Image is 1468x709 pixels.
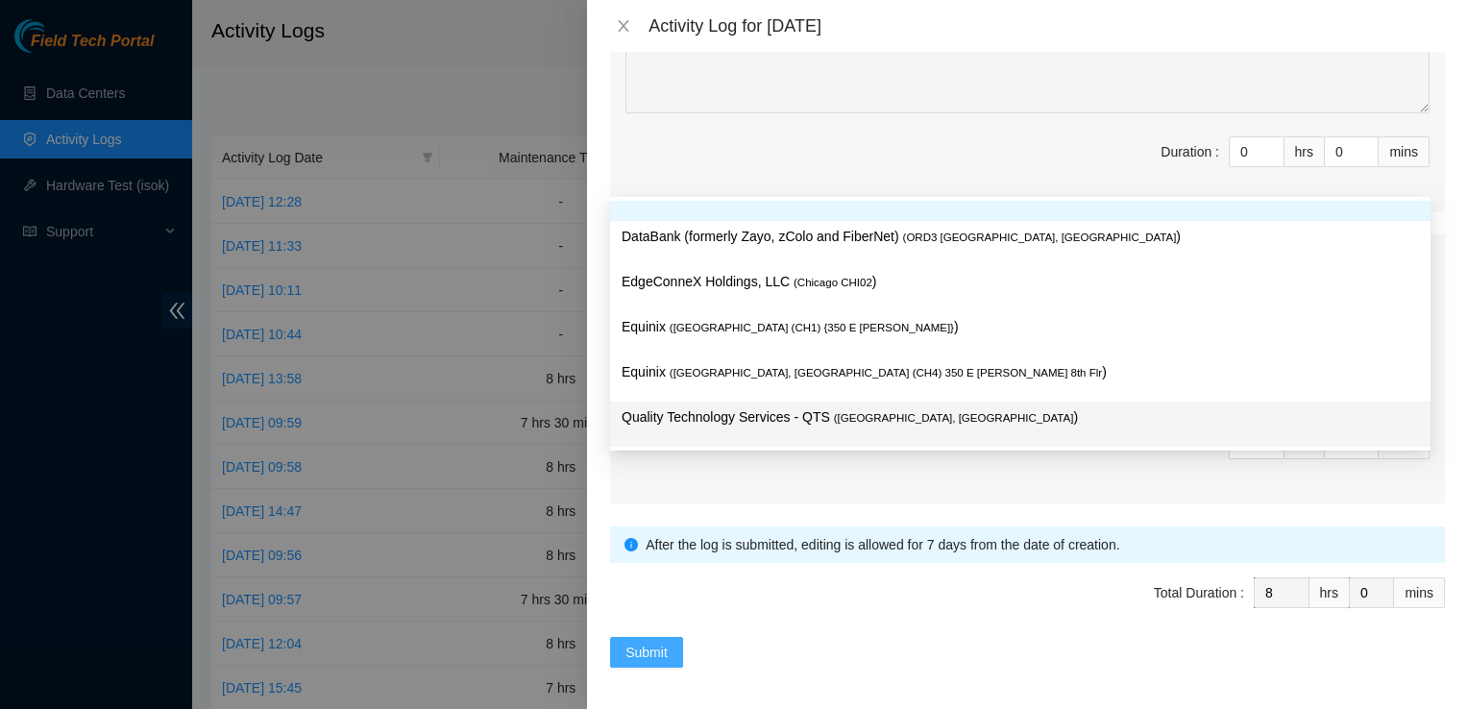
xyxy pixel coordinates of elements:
[1161,141,1219,162] div: Duration :
[1154,582,1244,603] div: Total Duration :
[1362,154,1374,165] span: down
[622,271,1419,293] p: EdgeConneX Holdings, LLC )
[834,412,1074,424] span: ( [GEOGRAPHIC_DATA], [GEOGRAPHIC_DATA]
[1357,152,1378,166] span: Decrease Value
[1309,577,1350,608] div: hrs
[610,17,637,36] button: Close
[624,538,638,551] span: info-circle
[1357,444,1378,458] span: Decrease Value
[1262,152,1284,166] span: Decrease Value
[903,232,1177,243] span: ( ORD3 [GEOGRAPHIC_DATA], [GEOGRAPHIC_DATA]
[646,534,1431,555] div: After the log is submitted, editing is allowed for 7 days from the date of creation.
[1357,137,1378,152] span: Increase Value
[622,406,1419,428] p: Quality Technology Services - QTS )
[670,322,954,333] span: ( [GEOGRAPHIC_DATA] (CH1) {350 E [PERSON_NAME]}
[1362,140,1374,152] span: up
[1268,140,1280,152] span: up
[1262,137,1284,152] span: Increase Value
[648,15,1445,37] div: Activity Log for [DATE]
[610,637,683,668] button: Submit
[1284,136,1325,167] div: hrs
[1379,136,1430,167] div: mins
[625,19,1430,113] textarea: Comment
[1268,446,1280,457] span: down
[616,18,631,34] span: close
[622,361,1419,383] p: Equinix )
[622,316,1419,338] p: Equinix )
[1394,577,1445,608] div: mins
[794,277,872,288] span: ( Chicago CHI02
[1362,446,1374,457] span: down
[1262,444,1284,458] span: Decrease Value
[670,367,1102,379] span: ( [GEOGRAPHIC_DATA], [GEOGRAPHIC_DATA] (CH4) 350 E [PERSON_NAME] 8th Flr
[622,226,1419,248] p: DataBank (formerly Zayo, zColo and FiberNet) )
[625,642,668,663] span: Submit
[1268,154,1280,165] span: down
